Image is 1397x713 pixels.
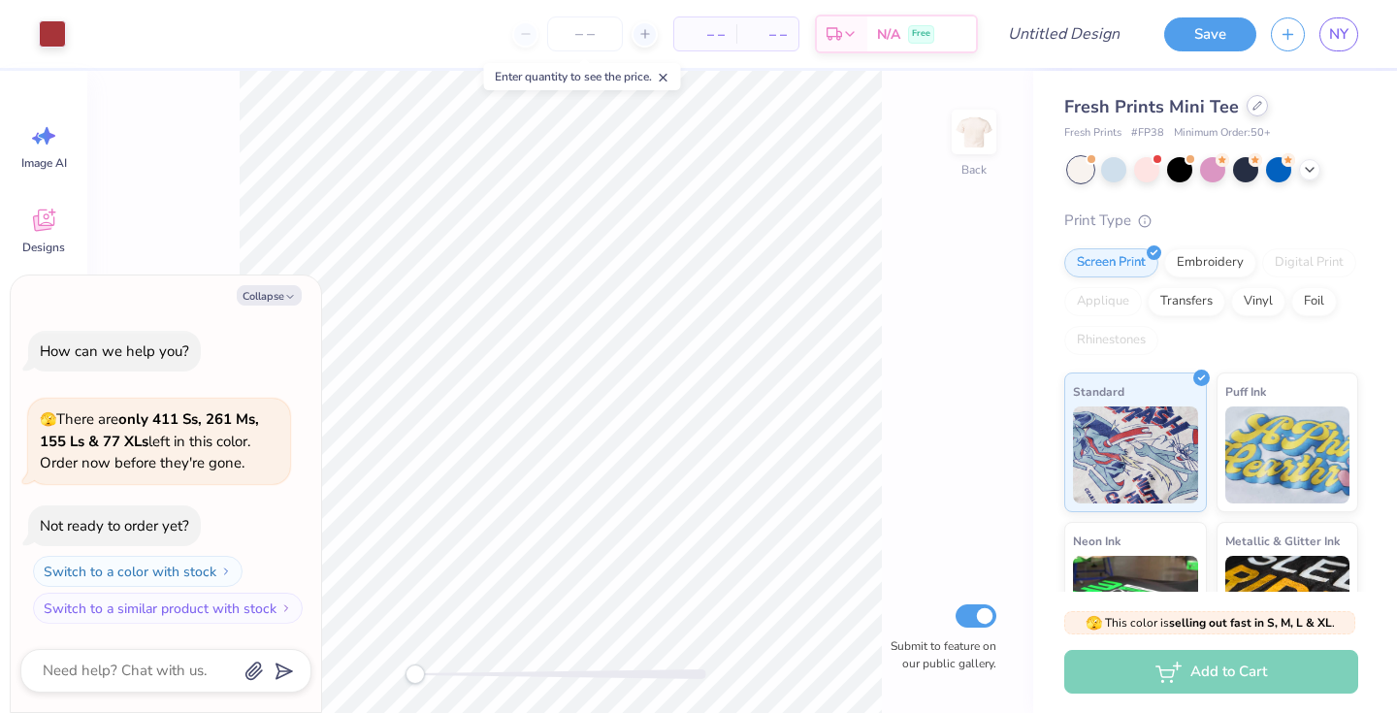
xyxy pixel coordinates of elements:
span: Fresh Prints [1064,125,1121,142]
span: Puff Ink [1225,381,1266,402]
span: – – [686,24,725,45]
span: Metallic & Glitter Ink [1225,531,1340,551]
strong: only 411 Ss, 261 Ms, 155 Ls & 77 XLs [40,409,259,451]
span: Fresh Prints Mini Tee [1064,95,1239,118]
button: Save [1164,17,1256,51]
input: Untitled Design [992,15,1135,53]
img: Back [955,113,993,151]
img: Standard [1073,406,1198,503]
span: Designs [22,240,65,255]
span: 🫣 [40,410,56,429]
div: Vinyl [1231,287,1285,316]
span: Neon Ink [1073,531,1121,551]
div: Embroidery [1164,248,1256,277]
span: There are left in this color. Order now before they're gone. [40,409,259,472]
span: # FP38 [1131,125,1164,142]
strong: selling out fast in S, M, L & XL [1169,615,1332,631]
a: NY [1319,17,1358,51]
div: Accessibility label [406,664,425,684]
img: Metallic & Glitter Ink [1225,556,1350,653]
span: Minimum Order: 50 + [1174,125,1271,142]
div: Applique [1064,287,1142,316]
input: – – [547,16,623,51]
span: 🫣 [1086,614,1102,632]
button: Switch to a color with stock [33,556,243,587]
div: Digital Print [1262,248,1356,277]
div: Rhinestones [1064,326,1158,355]
span: This color is . [1086,614,1335,632]
img: Switch to a color with stock [220,566,232,577]
button: Switch to a similar product with stock [33,593,303,624]
span: NY [1329,23,1348,46]
div: Foil [1291,287,1337,316]
div: Enter quantity to see the price. [484,63,681,90]
span: N/A [877,24,900,45]
div: Not ready to order yet? [40,516,189,535]
img: Switch to a similar product with stock [280,602,292,614]
span: Standard [1073,381,1124,402]
div: Screen Print [1064,248,1158,277]
div: How can we help you? [40,341,189,361]
div: Transfers [1148,287,1225,316]
img: Puff Ink [1225,406,1350,503]
button: Collapse [237,285,302,306]
div: Back [961,161,987,178]
span: Image AI [21,155,67,171]
div: Print Type [1064,210,1358,232]
label: Submit to feature on our public gallery. [880,637,996,672]
span: Free [912,27,930,41]
img: Neon Ink [1073,556,1198,653]
span: – – [748,24,787,45]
